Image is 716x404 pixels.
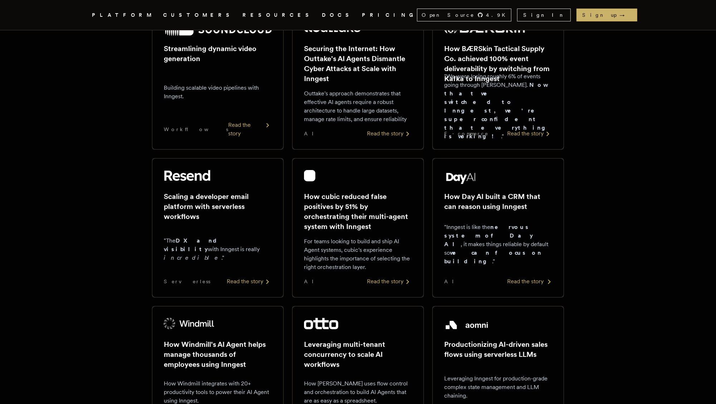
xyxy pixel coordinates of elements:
h2: Leveraging multi-tenant concurrency to scale AI workflows [304,339,412,369]
span: Open Source [422,11,475,19]
strong: we can focus on building [444,249,542,265]
img: Resend [164,170,210,181]
a: Outtake logoSecuring the Internet: How Outtake's AI Agents Dismantle Cyber Attacks at Scale with ... [292,10,424,150]
a: Sign up [577,9,637,21]
em: incredible [164,254,221,261]
span: 4.9 K [486,11,510,19]
div: Read the story [228,121,272,138]
span: Serverless [164,278,210,285]
a: Day AI logoHow Day AI built a CRM that can reason using Inngest"Inngest is like thenervous system... [432,158,564,298]
h2: How cubic reduced false positives by 51% by orchestrating their multi-agent system with Inngest [304,191,412,231]
a: DOCS [322,11,353,20]
span: → [619,11,632,19]
p: "The with Inngest is really ." [164,236,272,262]
h2: Productionizing AI-driven sales flows using serverless LLMs [444,339,552,359]
span: Workflows [164,126,228,133]
strong: DX and visibility [164,237,223,253]
div: Read the story [367,277,412,286]
strong: nervous system of Day AI [444,224,533,248]
img: Day AI [444,170,478,184]
p: Leveraging Inngest for production-grade complex state management and LLM chaining. [444,374,552,400]
p: For teams looking to build and ship AI Agent systems, cubic's experience highlights the importanc... [304,237,412,271]
p: "We were losing roughly 6% of events going through [PERSON_NAME]. ." [444,72,552,141]
div: Read the story [227,277,272,286]
img: Windmill [164,318,215,329]
img: Otto [304,318,338,329]
span: AI [304,130,320,137]
h2: Scaling a developer email platform with serverless workflows [164,191,272,221]
h2: How Windmill's AI Agent helps manage thousands of employees using Inngest [164,339,272,369]
a: SoundCloud logoStreamlining dynamic video generationBuilding scalable video pipelines with Innges... [152,10,284,150]
h2: How BÆRSkin Tactical Supply Co. achieved 100% event deliverability by switching from Kafka to Inn... [444,44,552,84]
button: PLATFORM [92,11,155,20]
h2: How Day AI built a CRM that can reason using Inngest [444,191,552,211]
img: cubic [304,170,315,181]
div: Read the story [367,129,412,138]
p: Building scalable video pipelines with Inngest. [164,84,272,101]
span: AI [304,278,320,285]
strong: Now that we switched to Inngest, we're super confident that everything is working! [444,81,551,140]
div: Read the story [507,277,552,286]
button: RESOURCES [242,11,313,20]
a: CUSTOMERS [163,11,234,20]
a: BÆRSkin Tactical Supply Co. logoHow BÆRSkin Tactical Supply Co. achieved 100% event deliverabilit... [432,10,564,150]
a: cubic logoHow cubic reduced false positives by 51% by orchestrating their multi-agent system with... [292,158,424,298]
a: PRICING [362,11,417,20]
div: Read the story [507,129,552,138]
a: Sign In [517,9,571,21]
p: Outtake's approach demonstrates that effective AI agents require a robust architecture to handle ... [304,89,412,124]
p: "Inngest is like the , it makes things reliable by default so ." [444,223,552,266]
a: Resend logoScaling a developer email platform with serverless workflows"TheDX and visibilitywith ... [152,158,284,298]
h2: Streamlining dynamic video generation [164,44,272,64]
h2: Securing the Internet: How Outtake's AI Agents Dismantle Cyber Attacks at Scale with Inngest [304,44,412,84]
img: Aomni [444,318,490,332]
span: AI [444,278,460,285]
span: E-commerce [444,130,489,137]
